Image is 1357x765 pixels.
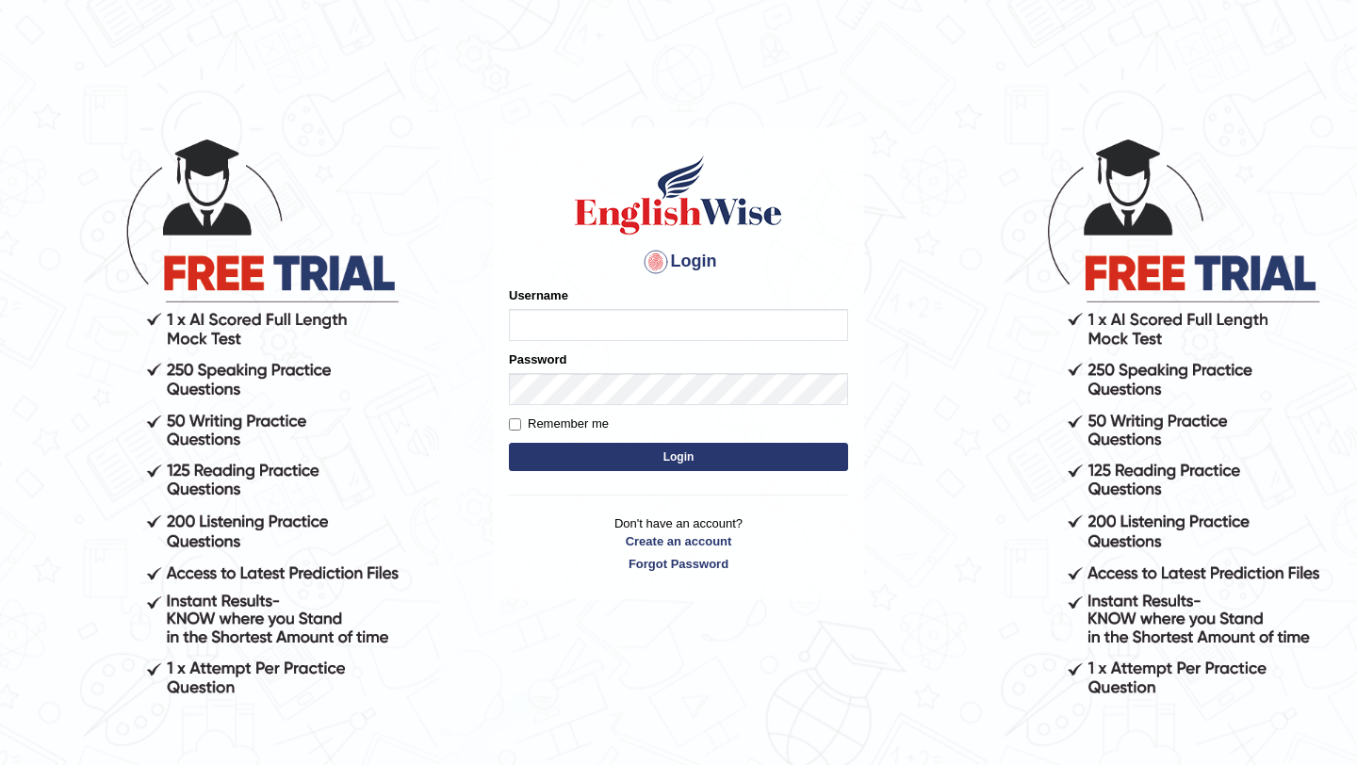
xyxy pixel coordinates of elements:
[509,286,568,304] label: Username
[509,415,609,433] label: Remember me
[509,247,848,277] h4: Login
[509,532,848,550] a: Create an account
[509,443,848,471] button: Login
[509,418,521,431] input: Remember me
[509,350,566,368] label: Password
[571,153,786,237] img: Logo of English Wise sign in for intelligent practice with AI
[509,514,848,573] p: Don't have an account?
[509,555,848,573] a: Forgot Password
